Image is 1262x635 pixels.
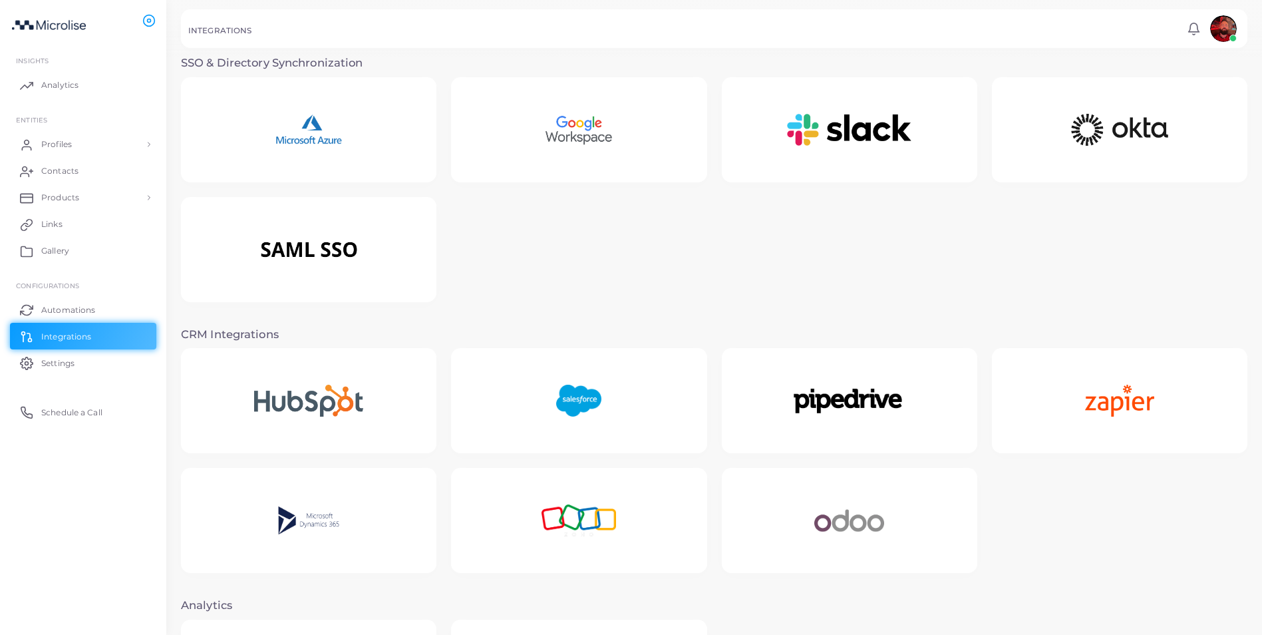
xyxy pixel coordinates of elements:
[516,479,642,562] img: Zoho
[41,407,102,419] span: Schedule a Call
[41,218,63,230] span: Links
[41,165,79,177] span: Contacts
[10,238,156,264] a: Gallery
[181,57,1247,70] h3: SSO & Directory Synchronization
[41,79,79,91] span: Analytics
[1032,89,1208,172] img: Okta
[10,158,156,184] a: Contacts
[16,282,79,290] span: Configurations
[10,399,156,425] a: Schedule a Call
[221,208,397,292] img: SAML
[188,26,251,35] h5: INTEGRATIONS
[10,211,156,238] a: Links
[41,138,72,150] span: Profiles
[764,359,935,443] img: Pipedrive
[788,479,909,562] img: Odoo
[10,72,156,99] a: Analytics
[10,349,156,376] a: Settings
[10,323,156,349] a: Integrations
[531,359,627,443] img: Salesforce
[761,89,937,172] img: Slack
[249,89,368,172] img: Microsoft Azure
[252,479,365,562] img: Microsoft Dynamics
[1059,359,1180,443] img: Zapier
[10,184,156,211] a: Products
[519,89,639,172] img: Google Workspace
[1206,15,1240,42] a: avatar
[41,245,69,257] span: Gallery
[16,57,49,65] span: INSIGHTS
[10,296,156,323] a: Automations
[12,13,86,37] img: logo
[1210,15,1237,42] img: avatar
[41,304,95,316] span: Automations
[41,331,91,343] span: Integrations
[41,192,79,204] span: Products
[181,599,1247,612] h3: Analytics
[41,357,75,369] span: Settings
[181,328,1247,341] h3: CRM Integrations
[10,131,156,158] a: Profiles
[16,116,47,124] span: ENTITIES
[228,359,389,443] img: Hubspot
